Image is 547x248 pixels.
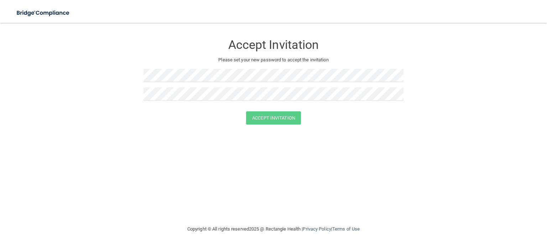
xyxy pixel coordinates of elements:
[246,111,301,125] button: Accept Invitation
[149,56,398,64] p: Please set your new password to accept the invitation
[303,226,331,232] a: Privacy Policy
[144,218,403,241] div: Copyright © All rights reserved 2025 @ Rectangle Health | |
[332,226,360,232] a: Terms of Use
[11,6,76,20] img: bridge_compliance_login_screen.278c3ca4.svg
[144,38,403,51] h3: Accept Invitation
